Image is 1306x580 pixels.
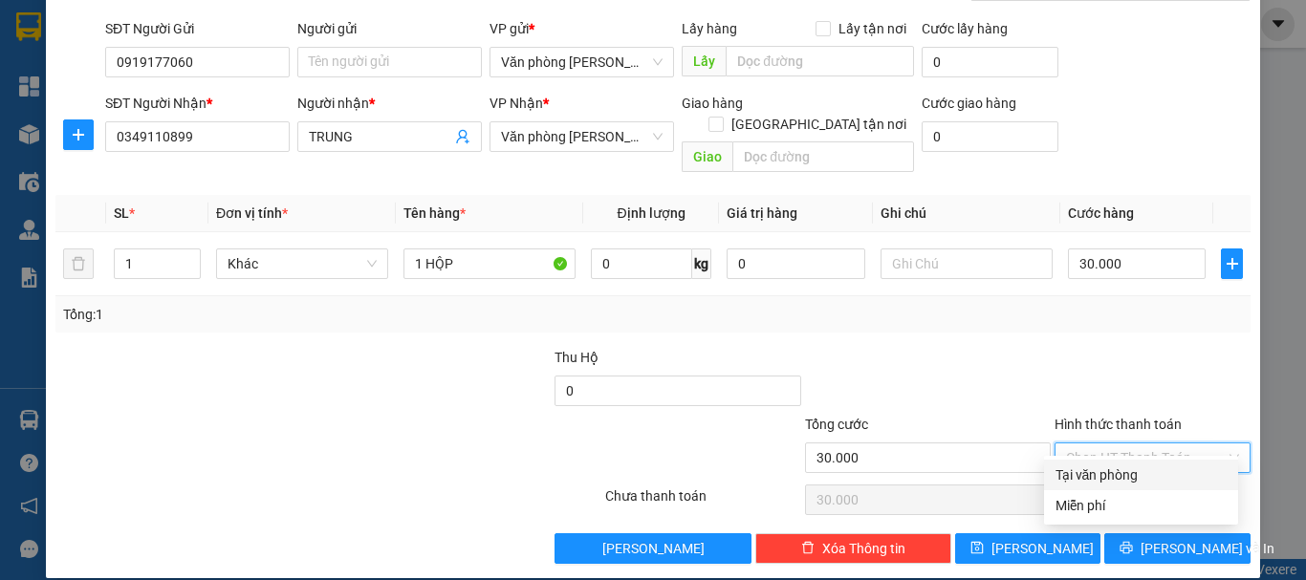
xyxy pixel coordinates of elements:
span: environment [110,46,125,61]
input: Cước giao hàng [922,121,1058,152]
button: [PERSON_NAME] [555,533,751,564]
span: Giao [682,141,732,172]
li: 85 [PERSON_NAME] [9,42,364,66]
div: Chưa thanh toán [603,485,803,519]
span: Giá trị hàng [727,205,797,221]
span: SL [114,205,129,221]
span: Văn phòng Hồ Chí Minh [501,122,663,151]
span: Cước hàng [1068,205,1134,221]
b: [PERSON_NAME] [110,12,271,36]
input: 0 [727,248,864,279]
input: Ghi Chú [881,248,1053,279]
span: Lấy hàng [682,21,737,36]
span: Xóa Thông tin [822,538,905,559]
span: save [970,541,984,556]
span: plus [1222,256,1242,271]
span: delete [801,541,815,556]
button: printer[PERSON_NAME] và In [1104,533,1251,564]
div: Miễn phí [1056,495,1227,516]
button: delete [63,248,94,279]
button: plus [1221,248,1243,279]
div: SĐT Người Nhận [105,93,290,114]
span: user-add [455,129,470,144]
div: VP gửi [490,18,674,39]
span: kg [692,248,711,279]
span: phone [110,70,125,85]
span: Giao hàng [682,96,743,111]
span: [PERSON_NAME] và In [1141,538,1274,559]
span: Lấy tận nơi [831,18,914,39]
div: Tổng: 1 [63,304,506,325]
input: Dọc đường [732,141,914,172]
span: [PERSON_NAME] [602,538,705,559]
b: GỬI : Văn phòng [PERSON_NAME] [9,119,215,193]
span: Định lượng [617,205,685,221]
span: Văn phòng Tắc Vân [501,48,663,76]
div: SĐT Người Gửi [105,18,290,39]
input: Dọc đường [726,46,914,76]
span: printer [1120,541,1133,556]
label: Cước giao hàng [922,96,1016,111]
th: Ghi chú [873,195,1060,232]
label: Cước lấy hàng [922,21,1008,36]
li: 02839.63.63.63 [9,66,364,90]
input: Cước lấy hàng [922,47,1058,77]
input: VD: Bàn, Ghế [403,248,576,279]
div: Tại văn phòng [1056,464,1227,485]
button: save[PERSON_NAME] [955,533,1101,564]
span: Tổng cước [805,417,868,432]
span: plus [64,127,93,142]
span: [PERSON_NAME] [991,538,1094,559]
div: Người nhận [297,93,482,114]
span: Tên hàng [403,205,466,221]
span: [GEOGRAPHIC_DATA] tận nơi [724,114,914,135]
span: Đơn vị tính [216,205,288,221]
button: deleteXóa Thông tin [755,533,951,564]
span: Thu Hộ [555,350,599,365]
span: Lấy [682,46,726,76]
div: Người gửi [297,18,482,39]
span: VP Nhận [490,96,543,111]
span: Khác [228,249,377,278]
button: plus [63,119,94,150]
label: Hình thức thanh toán [1055,417,1182,432]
